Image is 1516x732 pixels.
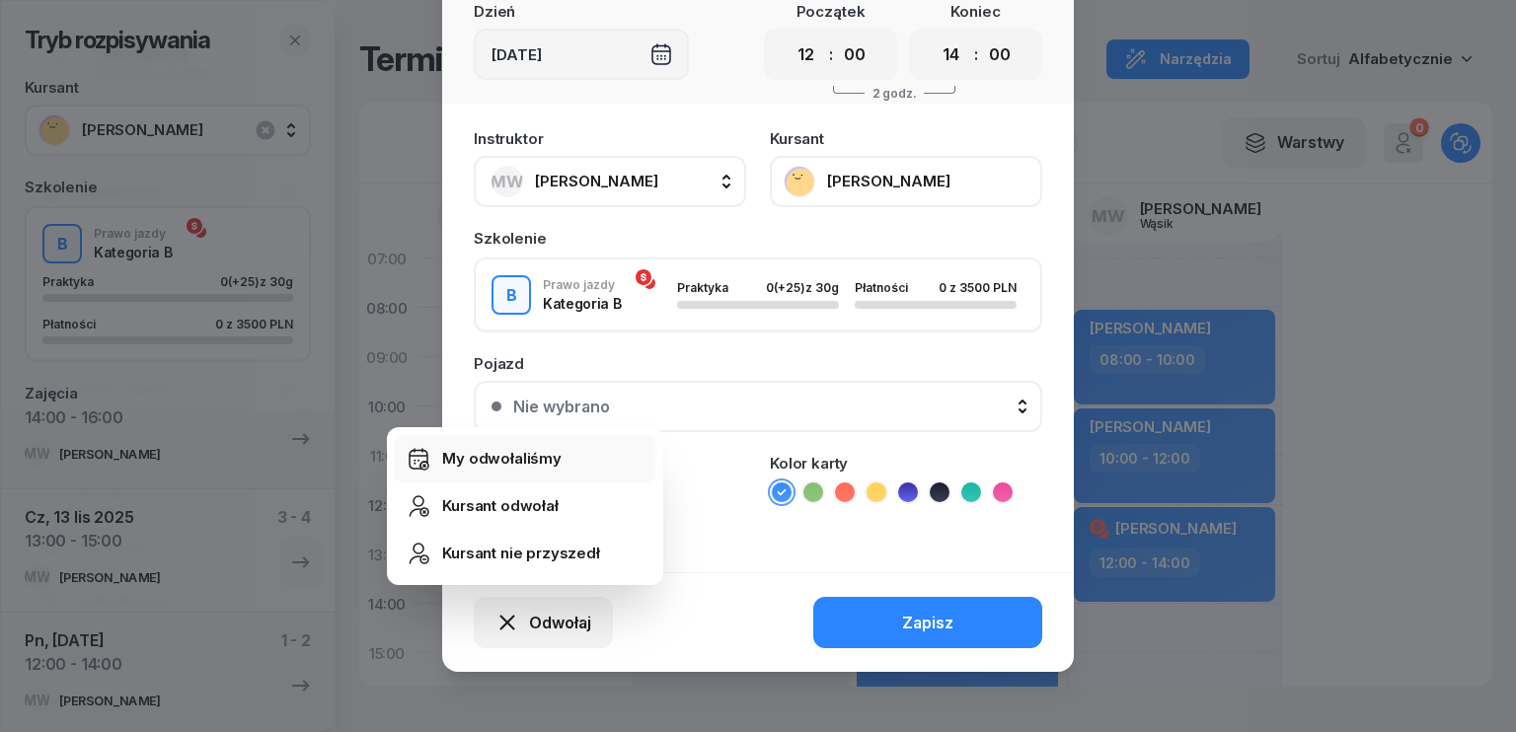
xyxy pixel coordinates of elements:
div: Zapisz [902,614,953,632]
div: Kursant odwołał [442,497,559,515]
div: My odwołaliśmy [442,450,562,468]
span: MW [491,174,524,190]
div: : [829,42,833,66]
button: [PERSON_NAME] [770,156,1042,207]
span: Odwołaj [529,614,591,632]
div: : [974,42,978,66]
button: Nie wybrano [474,381,1042,432]
div: Kursant nie przyszedł [442,545,600,562]
div: Nie wybrano [513,398,610,416]
button: MW[PERSON_NAME] [474,156,746,207]
button: Odwołaj [474,597,613,648]
span: [PERSON_NAME] [535,172,658,190]
button: Zapisz [813,597,1042,648]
